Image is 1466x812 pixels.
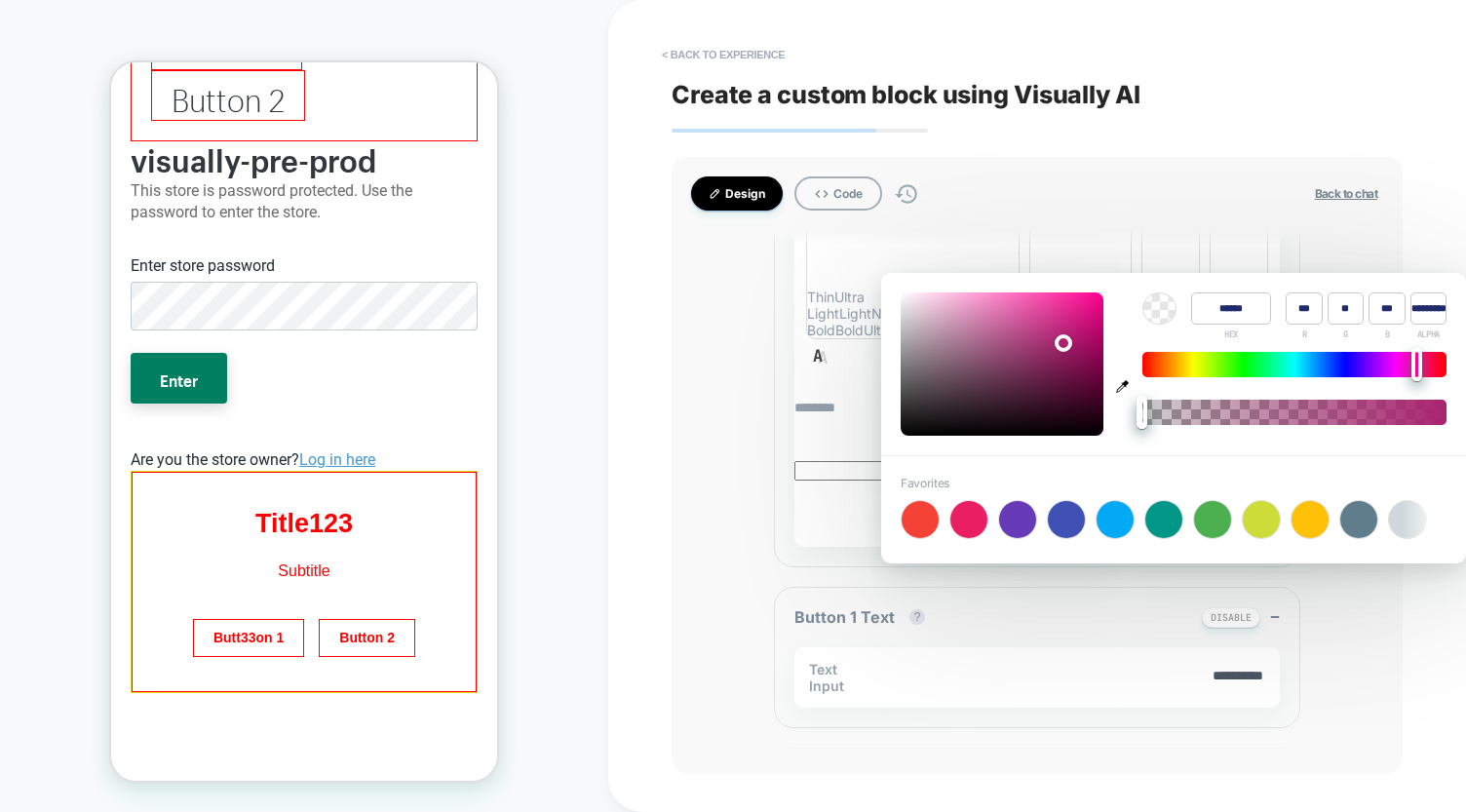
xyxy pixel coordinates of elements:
[1202,607,1260,628] button: Disable
[794,176,882,211] button: Code
[843,349,855,366] button: Italic
[19,69,265,118] b: visually-pre-prod
[19,118,366,161] p: This store is password protected. Use the password to enter the store.
[208,557,304,595] button: Button 2
[1224,329,1238,340] span: HEX
[672,80,1403,109] span: Create a custom block using Visually AI
[1309,185,1383,202] button: Back to chat
[167,499,218,518] p: Subtitle
[691,176,783,211] button: Design
[19,192,164,215] label: Enter store password
[188,388,264,406] a: Log in here
[809,661,875,694] span: Text Input
[1302,329,1307,340] span: R
[865,349,876,366] button: Underline
[1417,329,1440,340] span: ALPHA
[82,557,193,595] button: Butt33on 1
[909,609,925,625] button: ?
[794,607,935,627] span: Button 1 Text
[144,440,242,484] p: Title123
[1385,329,1390,340] span: B
[1343,329,1348,340] span: G
[19,290,116,341] button: Enter
[40,8,194,58] div: Button 2
[652,39,794,70] button: < Back to experience
[19,388,366,631] span: Are you the store owner?
[901,476,949,490] span: Favorites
